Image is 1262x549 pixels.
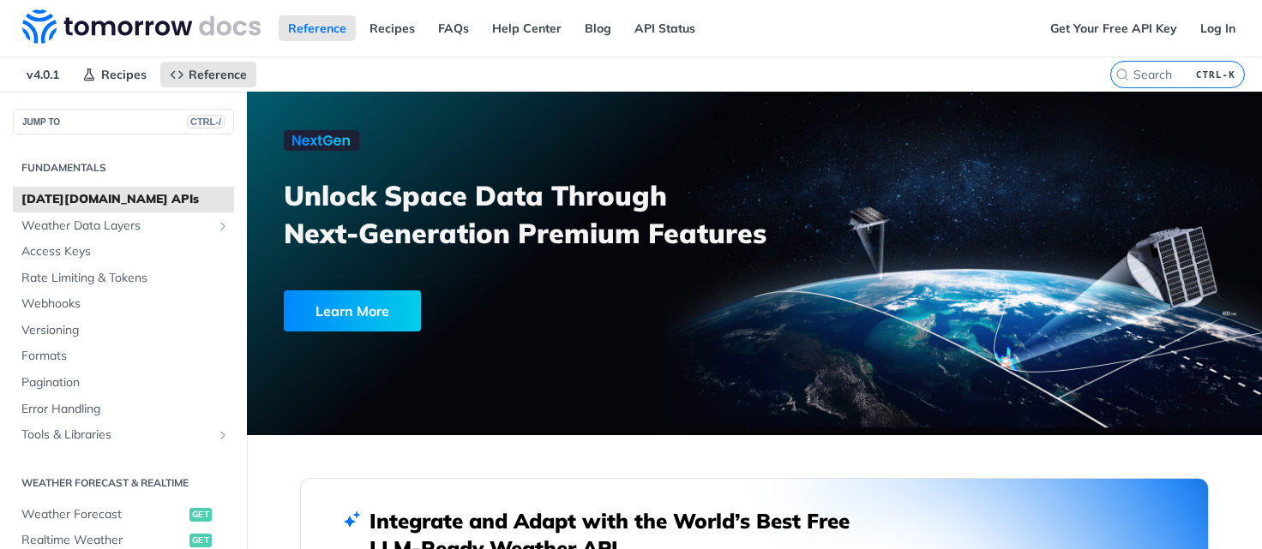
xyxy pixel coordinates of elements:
[189,67,247,82] span: Reference
[284,290,421,331] div: Learn More
[189,508,212,522] span: get
[21,427,212,444] span: Tools & Libraries
[101,67,147,82] span: Recipes
[21,506,185,523] span: Weather Forecast
[13,318,234,343] a: Versioning
[21,374,230,391] span: Pagination
[1115,68,1129,81] svg: Search
[13,422,234,448] a: Tools & LibrariesShow subpages for Tools & Libraries
[625,15,705,41] a: API Status
[13,343,234,369] a: Formats
[429,15,478,41] a: FAQs
[13,370,234,396] a: Pagination
[21,532,185,549] span: Realtime Weather
[13,291,234,317] a: Webhooks
[279,15,356,41] a: Reference
[284,290,675,331] a: Learn More
[160,62,256,87] a: Reference
[21,243,230,260] span: Access Keys
[13,160,234,176] h2: Fundamentals
[483,15,571,41] a: Help Center
[13,397,234,422] a: Error Handling
[360,15,424,41] a: Recipes
[284,130,359,151] img: NextGen
[73,62,156,87] a: Recipes
[13,109,234,134] button: JUMP TOCTRL-/
[575,15,621,41] a: Blog
[13,213,234,239] a: Weather Data LayersShow subpages for Weather Data Layers
[187,115,225,128] span: CTRL-/
[21,295,230,313] span: Webhooks
[21,270,230,287] span: Rate Limiting & Tokens
[21,348,230,365] span: Formats
[22,9,261,44] img: Tomorrow.io Weather API Docs
[21,191,230,208] span: [DATE][DOMAIN_NAME] APIs
[284,176,773,252] h3: Unlock Space Data Through Next-Generation Premium Features
[13,266,234,291] a: Rate Limiting & Tokens
[21,322,230,339] span: Versioning
[21,401,230,418] span: Error Handling
[13,187,234,212] a: [DATE][DOMAIN_NAME] APIs
[189,534,212,547] span: get
[216,219,230,233] button: Show subpages for Weather Data Layers
[21,218,212,235] span: Weather Data Layers
[1191,15,1245,41] a: Log In
[13,502,234,528] a: Weather Forecastget
[13,239,234,265] a: Access Keys
[13,475,234,491] h2: Weather Forecast & realtime
[17,62,69,87] span: v4.0.1
[216,428,230,442] button: Show subpages for Tools & Libraries
[1041,15,1187,41] a: Get Your Free API Key
[1192,66,1240,83] kbd: CTRL-K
